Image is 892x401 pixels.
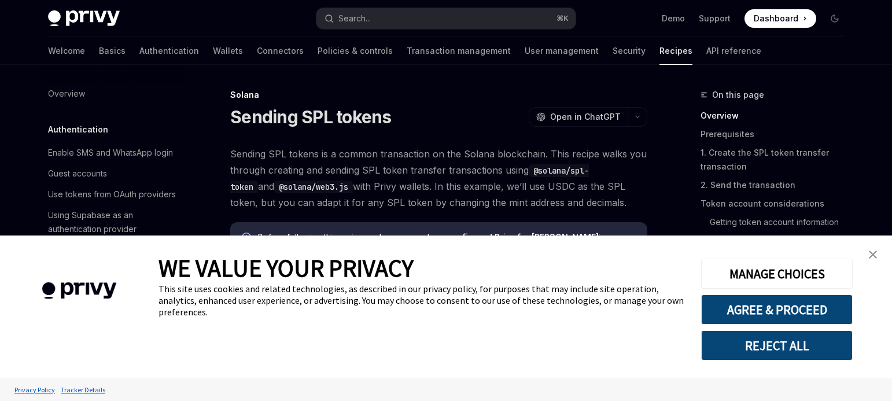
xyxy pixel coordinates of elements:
[662,13,685,24] a: Demo
[258,231,636,255] span: Before following this recipe, make sure you have in your app.
[257,37,304,65] a: Connectors
[447,232,599,242] a: configured Privy for [PERSON_NAME]
[48,187,176,201] div: Use tokens from OAuth providers
[318,37,393,65] a: Policies & controls
[242,233,253,244] svg: Info
[48,10,120,27] img: dark logo
[213,37,243,65] a: Wallets
[701,144,853,176] a: 1. Create the SPL token transfer transaction
[159,283,684,318] div: This site uses cookies and related technologies, as described in our privacy policy, for purposes...
[39,205,187,240] a: Using Supabase as an authentication provider
[230,106,392,127] h1: Sending SPL tokens
[659,37,692,65] a: Recipes
[701,176,853,194] a: 2. Send the transaction
[701,259,853,289] button: MANAGE CHOICES
[869,251,877,259] img: close banner
[48,167,107,181] div: Guest accounts
[48,146,173,160] div: Enable SMS and WhatsApp login
[699,13,731,24] a: Support
[744,9,816,28] a: Dashboard
[825,9,844,28] button: Toggle dark mode
[139,37,199,65] a: Authentication
[701,295,853,325] button: AGREE & PROCEED
[230,89,647,101] div: Solana
[525,37,599,65] a: User management
[861,243,884,266] a: close banner
[48,37,85,65] a: Welcome
[39,184,187,205] a: Use tokens from OAuth providers
[701,330,853,360] button: REJECT ALL
[338,12,371,25] div: Search...
[556,14,569,23] span: ⌘ K
[58,380,108,400] a: Tracker Details
[274,181,353,193] code: @solana/web3.js
[48,208,180,236] div: Using Supabase as an authentication provider
[712,88,764,102] span: On this page
[407,37,511,65] a: Transaction management
[17,266,141,316] img: company logo
[701,231,853,250] a: Next steps
[754,13,798,24] span: Dashboard
[99,37,126,65] a: Basics
[529,107,628,127] button: Open in ChatGPT
[316,8,576,29] button: Open search
[48,123,108,137] h5: Authentication
[706,37,761,65] a: API reference
[12,380,58,400] a: Privacy Policy
[230,146,647,211] span: Sending SPL tokens is a common transaction on the Solana blockchain. This recipe walks you throug...
[701,194,853,213] a: Token account considerations
[701,213,853,231] a: Getting token account information
[701,125,853,144] a: Prerequisites
[159,253,414,283] span: WE VALUE YOUR PRIVACY
[39,83,187,104] a: Overview
[39,163,187,184] a: Guest accounts
[39,142,187,163] a: Enable SMS and WhatsApp login
[613,37,646,65] a: Security
[701,106,853,125] a: Overview
[550,111,621,123] span: Open in ChatGPT
[48,87,85,101] div: Overview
